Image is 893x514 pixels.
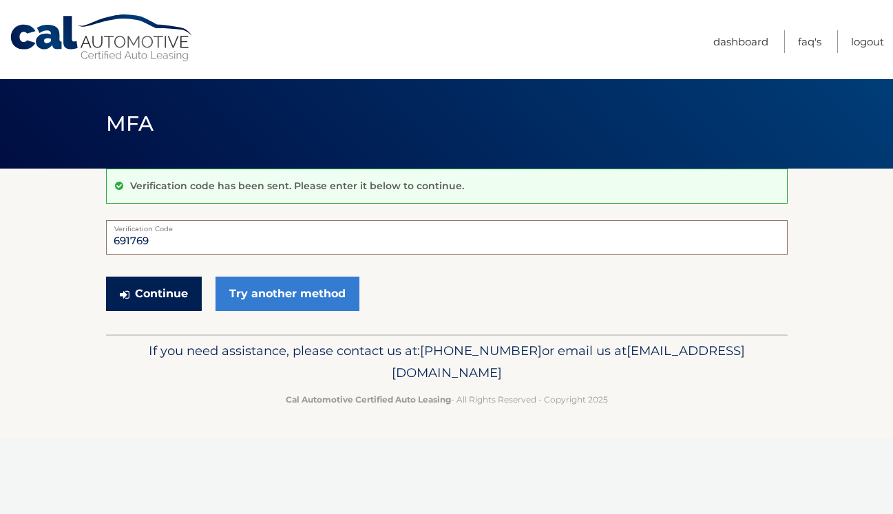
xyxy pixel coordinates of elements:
p: - All Rights Reserved - Copyright 2025 [115,392,779,407]
label: Verification Code [106,220,788,231]
button: Continue [106,277,202,311]
a: Cal Automotive [9,14,195,63]
input: Verification Code [106,220,788,255]
p: Verification code has been sent. Please enter it below to continue. [130,180,464,192]
p: If you need assistance, please contact us at: or email us at [115,340,779,384]
strong: Cal Automotive Certified Auto Leasing [286,394,451,405]
a: FAQ's [798,30,821,53]
span: MFA [106,111,154,136]
a: Logout [851,30,884,53]
span: [EMAIL_ADDRESS][DOMAIN_NAME] [392,343,745,381]
span: [PHONE_NUMBER] [420,343,542,358]
a: Try another method [216,277,359,311]
a: Dashboard [713,30,768,53]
